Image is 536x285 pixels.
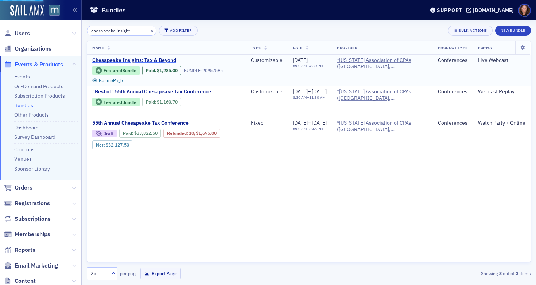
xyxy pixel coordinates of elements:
a: Organizations [4,45,51,53]
h1: Bundles [102,6,126,15]
div: Paid: 278 - $3382250 [119,129,161,138]
span: *Maryland Association of CPAs (Timonium, MD) [337,89,428,101]
div: Featured Bundle [92,98,140,107]
a: Venues [14,156,32,162]
div: Customizable [251,89,283,95]
div: BUNDLE-20957585 [184,68,223,73]
button: New Bundle [495,26,531,36]
img: SailAMX [49,5,60,16]
span: Subscriptions [15,215,51,223]
div: Featured Bundle [104,69,136,73]
span: : [167,130,189,136]
a: Paid [123,130,132,136]
button: [DOMAIN_NAME] [466,8,516,13]
span: Provider [337,45,357,50]
span: Registrations [15,199,50,207]
span: Email Marketing [15,262,58,270]
a: *[US_STATE] Association of CPAs ([GEOGRAPHIC_DATA], [GEOGRAPHIC_DATA]) [337,120,428,133]
div: – [293,95,327,100]
div: Paid: 28 - $128500 [142,66,181,75]
span: $32,127.50 [106,142,129,148]
span: Users [15,30,30,38]
span: [DATE] [312,120,327,126]
div: Draft [103,132,113,136]
div: Conferences [438,89,468,95]
span: [DATE] [293,120,308,126]
a: Paid [146,68,155,73]
div: Paid: 9 - $116070 [142,98,181,106]
span: : [146,68,157,73]
span: [DATE] [312,88,327,95]
strong: 3 [498,270,503,277]
a: Sponsor Library [14,165,50,172]
span: Organizations [15,45,51,53]
div: Conferences [438,57,468,64]
div: Conferences [438,120,468,126]
img: SailAMX [10,5,44,17]
div: Showing out of items [388,270,531,277]
a: *[US_STATE] Association of CPAs ([GEOGRAPHIC_DATA], [GEOGRAPHIC_DATA]) [337,89,428,101]
a: Survey Dashboard [14,134,55,140]
a: Subscription Products [14,93,65,99]
span: Content [15,277,36,285]
strong: 3 [514,270,520,277]
a: Registrations [4,199,50,207]
span: Reports [15,246,35,254]
div: – [293,63,323,68]
a: New Bundle [495,27,531,33]
div: 25 [90,270,106,277]
div: [DOMAIN_NAME] [473,7,514,13]
a: Users [4,30,30,38]
a: Other Products [14,112,49,118]
span: Product Type [438,45,468,50]
span: $1,285.00 [157,68,178,73]
span: $1,695.00 [196,130,217,136]
a: Paid [146,99,155,105]
span: : [146,99,157,105]
button: Bulk Actions [448,26,492,36]
a: Content [4,277,36,285]
a: Memberships [4,230,50,238]
span: Memberships [15,230,50,238]
button: Export Page [140,268,181,279]
div: Fixed [251,120,283,126]
a: View Homepage [44,5,60,17]
div: Watch Party + Online [478,120,525,126]
div: Bulk Actions [458,28,487,32]
time: 3:45 PM [309,126,323,131]
a: Refunded [167,130,187,136]
span: Date [293,45,303,50]
time: 8:00 AM [293,63,307,68]
div: Live Webcast [478,57,525,64]
span: Events & Products [15,60,63,69]
div: – [293,126,327,131]
input: Search… [87,26,156,36]
div: Featured Bundle [92,66,140,75]
time: 8:00 AM [293,126,307,131]
a: 55th Annual Chesapeake Tax Conference [92,120,241,126]
a: Dashboard [14,124,39,131]
a: Coupons [14,146,35,153]
div: Net: $3212750 [92,140,132,149]
div: Customizable [251,57,283,64]
time: 4:30 PM [309,63,323,68]
a: Subscriptions [4,215,51,223]
span: $33,822.50 [134,130,158,136]
a: Events & Products [4,60,63,69]
button: Add Filter [159,26,198,36]
div: Webcast Replay [478,89,525,95]
div: Support [437,7,462,13]
span: $1,160.70 [157,99,178,105]
label: per page [120,270,138,277]
div: – [293,89,327,95]
span: Name [92,45,104,50]
a: On-Demand Products [14,83,63,90]
span: "Best of" 55th Annual Chesapeake Tax Conference [92,89,215,95]
span: *Maryland Association of CPAs (Timonium, MD) [337,120,428,133]
span: : [123,130,134,136]
a: Orders [4,184,32,192]
span: Format [478,45,494,50]
div: Refunded: 278 - $3382250 [163,129,220,138]
a: Chesapeake Insights: Tax & Beyond [92,57,241,64]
